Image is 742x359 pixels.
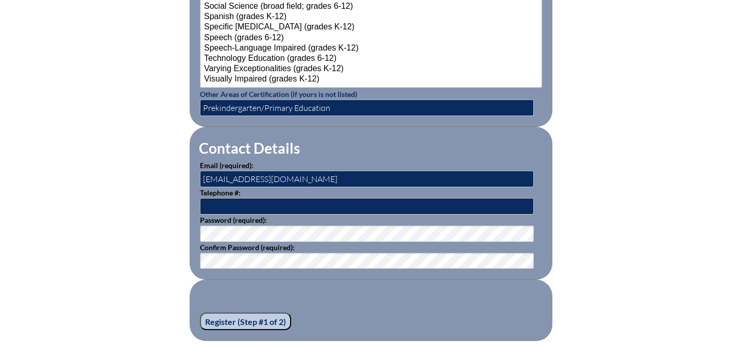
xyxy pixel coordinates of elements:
option: Spanish (grades K-12) [203,12,539,22]
label: Password (required): [200,216,267,224]
option: Varying Exceptionalities (grades K-12) [203,64,539,74]
input: Register (Step #1 of 2) [200,313,291,330]
label: Email (required): [200,161,254,170]
label: Confirm Password (required): [200,243,295,252]
label: Telephone #: [200,188,241,197]
option: Specific [MEDICAL_DATA] (grades K-12) [203,22,539,32]
option: Speech-Language Impaired (grades K-12) [203,43,539,54]
label: Other Areas of Certification (if yours is not listed) [200,90,357,99]
option: Social Science (broad field; grades 6-12) [203,2,539,12]
legend: Contact Details [198,139,301,157]
option: Visually Impaired (grades K-12) [203,74,539,85]
option: Speech (grades 6-12) [203,33,539,43]
option: Technology Education (grades 6-12) [203,54,539,64]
